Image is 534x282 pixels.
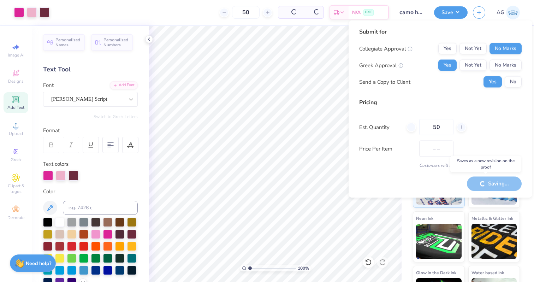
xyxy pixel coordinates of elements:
img: Neon Ink [416,224,462,259]
div: Submit for [359,28,522,36]
span: N/A [352,9,361,16]
span: Water based Ink [471,269,504,276]
input: Untitled Design [394,5,429,19]
label: Price Per Item [359,145,414,153]
span: Greek [11,157,22,163]
button: Switch to Greek Letters [94,114,138,119]
a: AG [497,6,520,19]
span: Neon Ink [416,215,433,222]
span: FREE [365,10,372,15]
span: Upload [9,131,23,136]
button: Not Yet [459,60,487,71]
div: Text Tool [43,65,138,74]
span: Glow in the Dark Ink [416,269,456,276]
div: Send a Copy to Client [359,78,410,86]
button: Yes [438,43,457,54]
input: – – [419,119,453,135]
img: Ana Gonzalez [506,6,520,19]
div: Pricing [359,98,522,107]
label: Font [43,81,54,89]
strong: Need help? [26,260,51,267]
input: – – [232,6,260,19]
div: Color [43,188,138,196]
button: Yes [438,60,457,71]
span: Personalized Names [55,37,81,47]
button: Not Yet [459,43,487,54]
button: Yes [483,76,502,88]
span: Personalized Numbers [103,37,129,47]
span: Decorate [7,215,24,221]
label: Est. Quantity [359,123,401,131]
span: Add Text [7,105,24,110]
div: Saves as a new revision on the proof [450,156,521,172]
button: No [505,76,522,88]
button: Save [434,6,468,19]
div: Greek Approval [359,61,403,69]
img: Metallic & Glitter Ink [471,224,517,259]
button: No Marks [490,60,522,71]
span: AG [497,8,504,17]
span: Image AI [8,52,24,58]
div: Format [43,127,138,135]
span: 100 % [298,265,309,271]
label: Text colors [43,160,69,168]
input: e.g. 7428 c [63,201,138,215]
span: Clipart & logos [4,183,28,194]
div: Customers will see this price on HQ. [359,162,522,169]
span: Designs [8,78,24,84]
div: Collegiate Approval [359,45,413,53]
button: No Marks [490,43,522,54]
div: Add Font [110,81,138,89]
span: Metallic & Glitter Ink [471,215,513,222]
